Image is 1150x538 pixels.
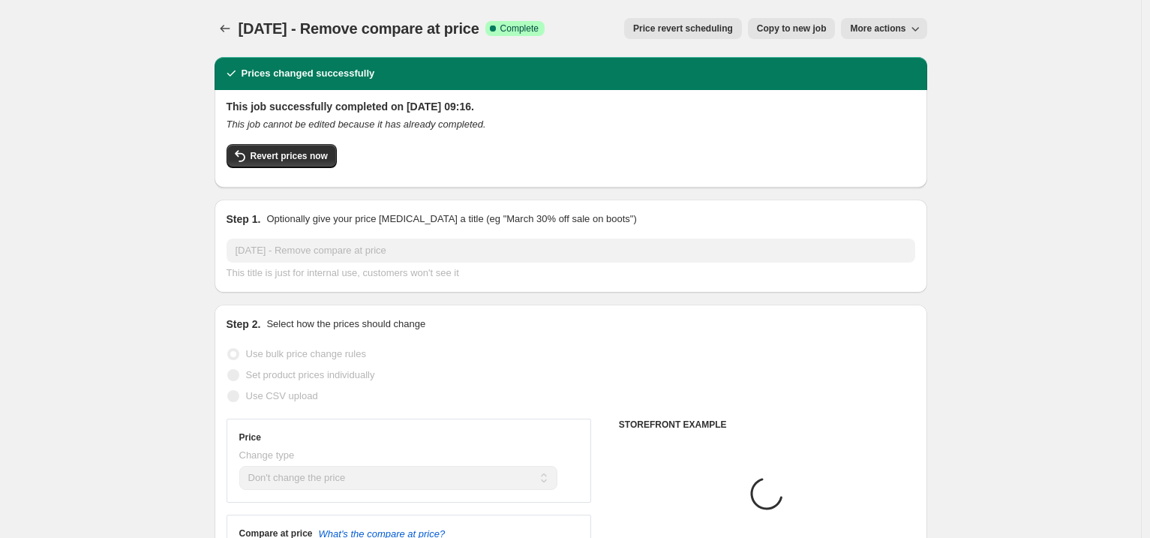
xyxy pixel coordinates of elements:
span: Use bulk price change rules [246,348,366,359]
h2: Step 1. [227,212,261,227]
span: Price revert scheduling [633,23,733,35]
span: This title is just for internal use, customers won't see it [227,267,459,278]
button: Price change jobs [215,18,236,39]
button: More actions [841,18,926,39]
button: Revert prices now [227,144,337,168]
i: This job cannot be edited because it has already completed. [227,119,486,130]
h3: Price [239,431,261,443]
span: Change type [239,449,295,461]
span: Use CSV upload [246,390,318,401]
p: Optionally give your price [MEDICAL_DATA] a title (eg "March 30% off sale on boots") [266,212,636,227]
h2: This job successfully completed on [DATE] 09:16. [227,99,915,114]
span: More actions [850,23,905,35]
span: Set product prices individually [246,369,375,380]
p: Select how the prices should change [266,317,425,332]
input: 30% off holiday sale [227,239,915,263]
span: Revert prices now [251,150,328,162]
span: Complete [500,23,539,35]
span: [DATE] - Remove compare at price [239,20,479,37]
h6: STOREFRONT EXAMPLE [619,419,915,431]
h2: Prices changed successfully [242,66,375,81]
h2: Step 2. [227,317,261,332]
span: Copy to new job [757,23,827,35]
button: Copy to new job [748,18,836,39]
button: Price revert scheduling [624,18,742,39]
